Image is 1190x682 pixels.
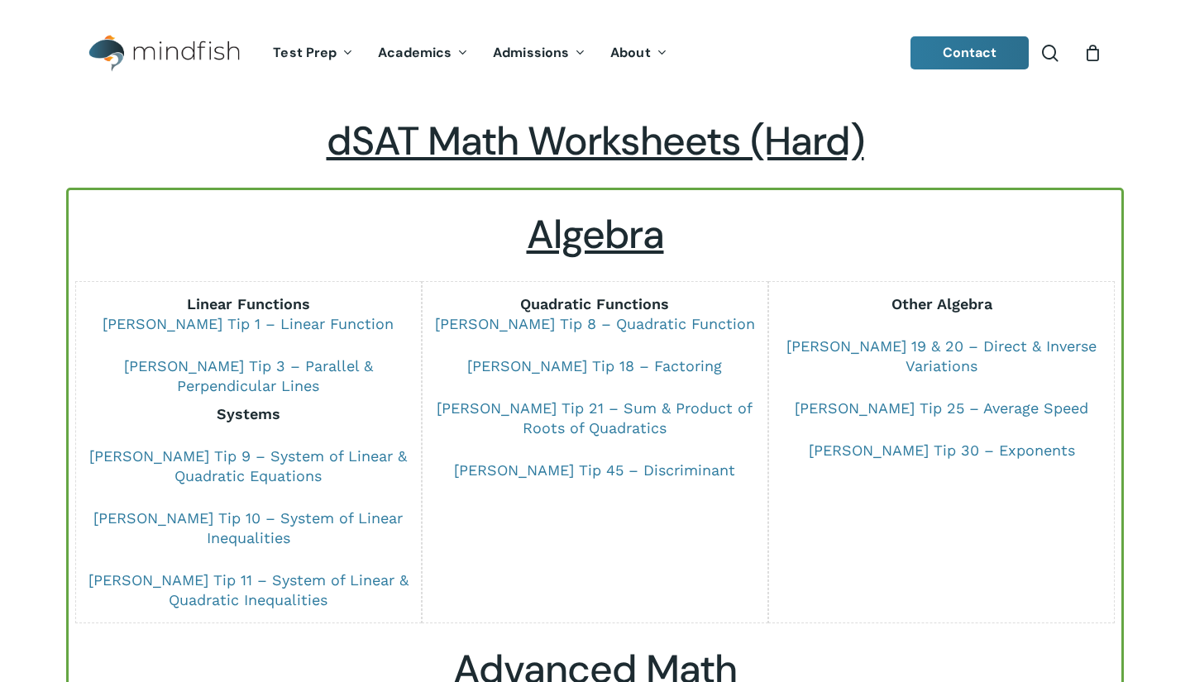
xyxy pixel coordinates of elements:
a: [PERSON_NAME] Tip 10 – System of Linear Inequalities [93,509,403,546]
a: [PERSON_NAME] Tip 25 – Average Speed [795,399,1088,417]
a: [PERSON_NAME] Tip 21 – Sum & Product of Roots of Quadratics [437,399,753,436]
a: [PERSON_NAME] Tip 8 – Quadratic Function [435,315,755,332]
a: About [598,46,680,60]
nav: Main Menu [260,22,679,84]
span: About [610,44,651,61]
a: Test Prep [260,46,366,60]
span: Admissions [493,44,569,61]
span: Academics [378,44,452,61]
a: Cart [1083,44,1102,62]
a: [PERSON_NAME] Tip 30 – Exponents [809,441,1075,459]
a: [PERSON_NAME] 19 & 20 – Direct & Inverse Variations [786,337,1097,374]
a: [PERSON_NAME] Tip 18 – Factoring [467,357,722,374]
span: dSAT Math Worksheets (Hard) [327,115,864,167]
a: Academics [366,46,480,60]
b: Other Algebra [891,295,992,312]
a: [PERSON_NAME] Tip 3 – Parallel & Perpendicular Lines [124,357,373,394]
strong: Quadratic Functions [520,295,669,312]
a: Contact [910,36,1030,69]
a: [PERSON_NAME] Tip 1 – Linear Function [103,315,394,332]
b: Systems [217,405,280,422]
u: Algebra [527,208,664,260]
a: Admissions [480,46,598,60]
a: [PERSON_NAME] Tip 45 – Discriminant [454,461,735,479]
span: Test Prep [273,44,337,61]
header: Main Menu [66,22,1124,84]
a: [PERSON_NAME] Tip 9 – System of Linear & Quadratic Equations [89,447,407,484]
strong: Linear Functions [187,295,310,312]
a: [PERSON_NAME] Tip 11 – System of Linear & Quadratic Inequalities [88,571,409,608]
span: Contact [943,44,997,61]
